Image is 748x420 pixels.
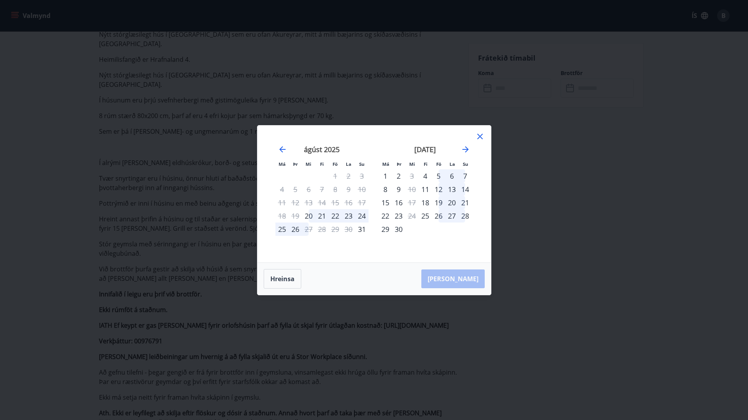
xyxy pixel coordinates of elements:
td: Not available. miðvikudagur, 6. ágúst 2025 [302,183,315,196]
div: 24 [355,209,369,223]
div: Aðeins innritun í boði [302,209,315,223]
td: Choose sunnudagur, 28. september 2025 as your check-out date. It’s available. [459,209,472,223]
small: Þr [397,161,401,167]
div: 22 [379,209,392,223]
td: Choose þriðjudagur, 2. september 2025 as your check-out date. It’s available. [392,169,405,183]
div: 1 [379,169,392,183]
td: Choose sunnudagur, 24. ágúst 2025 as your check-out date. It’s available. [355,209,369,223]
div: Aðeins útritun í boði [302,223,315,236]
td: Not available. miðvikudagur, 3. september 2025 [405,169,419,183]
small: Fö [436,161,441,167]
div: Aðeins innritun í boði [419,169,432,183]
div: 6 [445,169,459,183]
td: Choose sunnudagur, 14. september 2025 as your check-out date. It’s available. [459,183,472,196]
td: Choose sunnudagur, 31. ágúst 2025 as your check-out date. It’s available. [355,223,369,236]
div: 30 [392,223,405,236]
div: 25 [275,223,289,236]
small: Fi [320,161,324,167]
div: Move backward to switch to the previous month. [278,145,287,154]
div: 2 [392,169,405,183]
td: Choose mánudagur, 8. september 2025 as your check-out date. It’s available. [379,183,392,196]
div: 26 [432,209,445,223]
div: Aðeins innritun í boði [419,196,432,209]
div: Aðeins útritun í boði [405,183,419,196]
td: Choose fimmtudagur, 21. ágúst 2025 as your check-out date. It’s available. [315,209,329,223]
td: Choose föstudagur, 5. september 2025 as your check-out date. It’s available. [432,169,445,183]
td: Choose föstudagur, 22. ágúst 2025 as your check-out date. It’s available. [329,209,342,223]
small: Má [382,161,389,167]
div: 21 [315,209,329,223]
button: Hreinsa [264,269,301,289]
td: Not available. föstudagur, 15. ágúst 2025 [329,196,342,209]
div: 7 [459,169,472,183]
td: Not available. föstudagur, 1. ágúst 2025 [329,169,342,183]
td: Not available. mánudagur, 11. ágúst 2025 [275,196,289,209]
td: Choose þriðjudagur, 26. ágúst 2025 as your check-out date. It’s available. [289,223,302,236]
td: Choose laugardagur, 20. september 2025 as your check-out date. It’s available. [445,196,459,209]
div: 23 [342,209,355,223]
td: Not available. fimmtudagur, 28. ágúst 2025 [315,223,329,236]
td: Not available. laugardagur, 30. ágúst 2025 [342,223,355,236]
td: Choose mánudagur, 1. september 2025 as your check-out date. It’s available. [379,169,392,183]
td: Not available. sunnudagur, 10. ágúst 2025 [355,183,369,196]
div: 29 [379,223,392,236]
strong: [DATE] [414,145,436,154]
td: Not available. þriðjudagur, 19. ágúst 2025 [289,209,302,223]
div: 22 [329,209,342,223]
strong: ágúst 2025 [304,145,340,154]
div: 28 [459,209,472,223]
td: Choose mánudagur, 22. september 2025 as your check-out date. It’s available. [379,209,392,223]
div: Aðeins innritun í boði [419,183,432,196]
div: 16 [392,196,405,209]
td: Not available. mánudagur, 18. ágúst 2025 [275,209,289,223]
small: La [346,161,351,167]
td: Not available. fimmtudagur, 7. ágúst 2025 [315,183,329,196]
td: Choose laugardagur, 23. ágúst 2025 as your check-out date. It’s available. [342,209,355,223]
div: Aðeins útritun í boði [405,209,419,223]
small: Fi [424,161,428,167]
td: Choose miðvikudagur, 20. ágúst 2025 as your check-out date. It’s available. [302,209,315,223]
div: Aðeins útritun í boði [405,196,419,209]
small: Fö [333,161,338,167]
td: Not available. þriðjudagur, 5. ágúst 2025 [289,183,302,196]
div: 19 [432,196,445,209]
div: 8 [379,183,392,196]
td: Choose sunnudagur, 7. september 2025 as your check-out date. It’s available. [459,169,472,183]
div: 15 [379,196,392,209]
td: Not available. föstudagur, 8. ágúst 2025 [329,183,342,196]
td: Choose fimmtudagur, 4. september 2025 as your check-out date. It’s available. [419,169,432,183]
td: Not available. laugardagur, 9. ágúst 2025 [342,183,355,196]
td: Choose fimmtudagur, 18. september 2025 as your check-out date. It’s available. [419,196,432,209]
td: Choose mánudagur, 25. ágúst 2025 as your check-out date. It’s available. [275,223,289,236]
td: Choose föstudagur, 19. september 2025 as your check-out date. It’s available. [432,196,445,209]
div: 5 [432,169,445,183]
small: Má [279,161,286,167]
div: Aðeins innritun í boði [355,223,369,236]
td: Choose fimmtudagur, 25. september 2025 as your check-out date. It’s available. [419,209,432,223]
td: Choose fimmtudagur, 11. september 2025 as your check-out date. It’s available. [419,183,432,196]
td: Choose sunnudagur, 21. september 2025 as your check-out date. It’s available. [459,196,472,209]
div: 27 [445,209,459,223]
td: Choose þriðjudagur, 9. september 2025 as your check-out date. It’s available. [392,183,405,196]
td: Choose þriðjudagur, 30. september 2025 as your check-out date. It’s available. [392,223,405,236]
div: 20 [445,196,459,209]
td: Not available. laugardagur, 2. ágúst 2025 [342,169,355,183]
td: Not available. miðvikudagur, 17. september 2025 [405,196,419,209]
small: Su [359,161,365,167]
div: Calendar [267,135,482,253]
div: 26 [289,223,302,236]
td: Not available. sunnudagur, 3. ágúst 2025 [355,169,369,183]
div: 23 [392,209,405,223]
td: Not available. miðvikudagur, 10. september 2025 [405,183,419,196]
td: Choose föstudagur, 26. september 2025 as your check-out date. It’s available. [432,209,445,223]
div: Aðeins útritun í boði [405,169,419,183]
div: 13 [445,183,459,196]
td: Choose mánudagur, 29. september 2025 as your check-out date. It’s available. [379,223,392,236]
td: Choose laugardagur, 13. september 2025 as your check-out date. It’s available. [445,183,459,196]
div: Move forward to switch to the next month. [461,145,470,154]
div: 9 [392,183,405,196]
td: Choose laugardagur, 27. september 2025 as your check-out date. It’s available. [445,209,459,223]
div: Aðeins innritun í boði [419,209,432,223]
td: Not available. laugardagur, 16. ágúst 2025 [342,196,355,209]
td: Choose mánudagur, 15. september 2025 as your check-out date. It’s available. [379,196,392,209]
